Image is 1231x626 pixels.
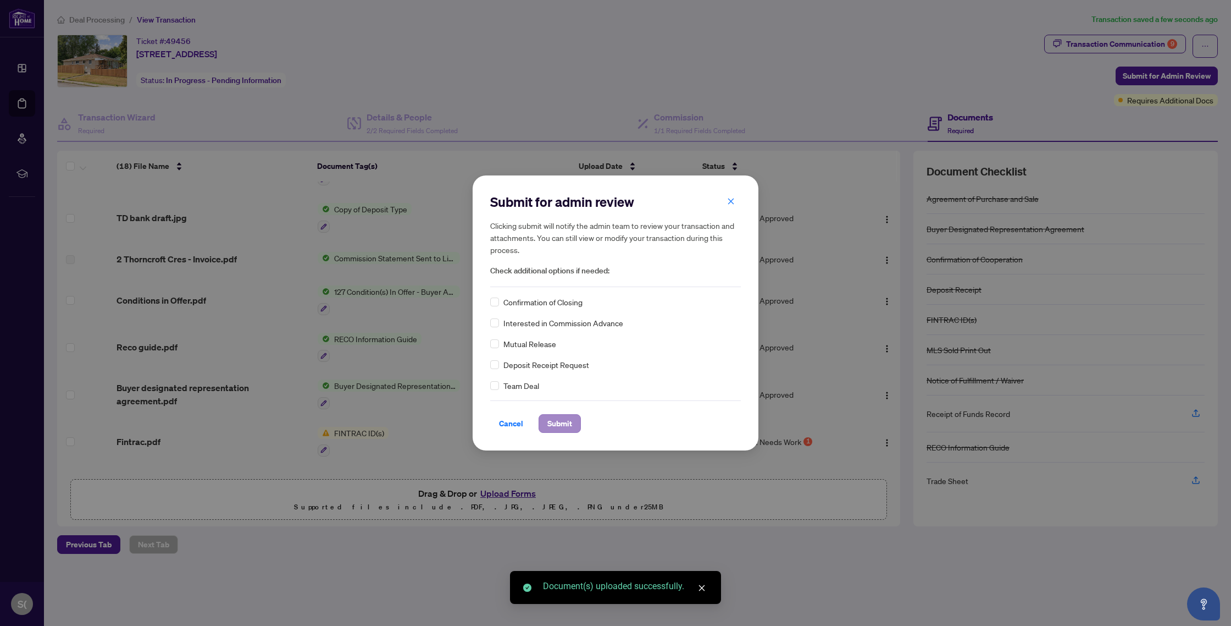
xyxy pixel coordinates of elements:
[503,359,589,371] span: Deposit Receipt Request
[503,317,623,329] span: Interested in Commission Advance
[1187,587,1220,620] button: Open asap
[523,584,531,592] span: check-circle
[503,338,556,350] span: Mutual Release
[503,296,583,308] span: Confirmation of Closing
[490,193,741,211] h2: Submit for admin review
[503,380,539,392] span: Team Deal
[539,414,581,433] button: Submit
[490,414,532,433] button: Cancel
[696,582,708,594] a: Close
[490,265,741,277] span: Check additional options if needed:
[698,584,706,592] span: close
[499,415,523,432] span: Cancel
[727,197,735,205] span: close
[490,219,741,256] h5: Clicking submit will notify the admin team to review your transaction and attachments. You can st...
[547,415,572,432] span: Submit
[543,580,708,593] div: Document(s) uploaded successfully.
